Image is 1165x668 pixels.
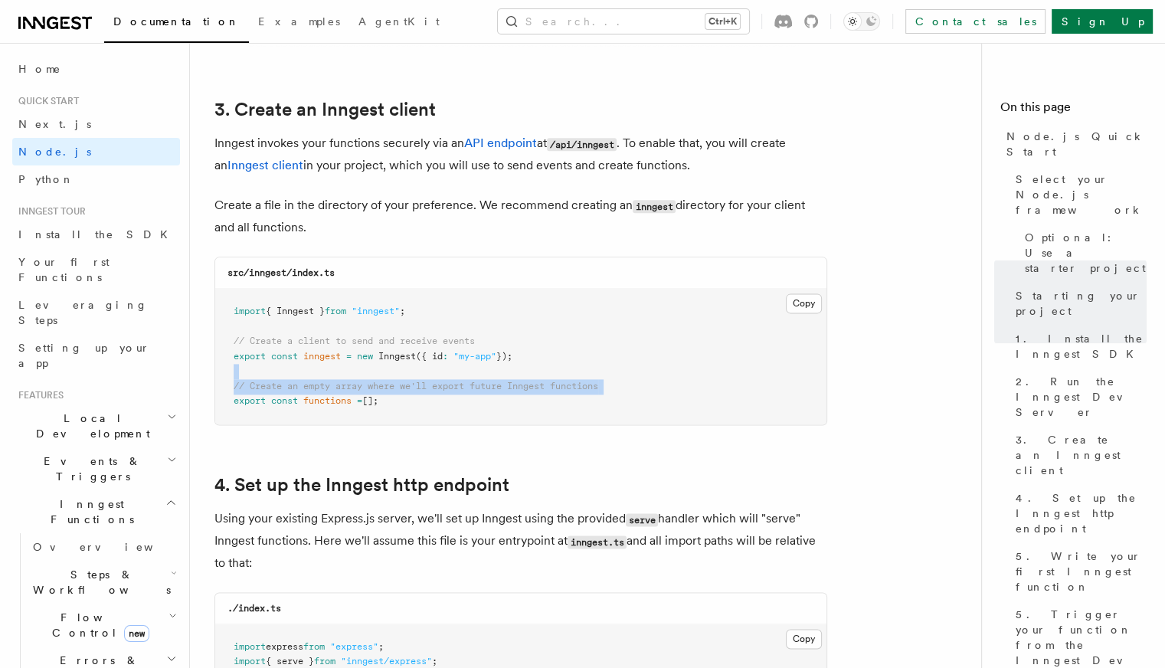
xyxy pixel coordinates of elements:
[12,221,180,248] a: Install the SDK
[352,306,400,316] span: "inngest"
[1010,542,1147,601] a: 5. Write your first Inngest function
[416,351,443,362] span: ({ id
[12,334,180,377] a: Setting up your app
[113,15,240,28] span: Documentation
[786,629,822,649] button: Copy
[27,604,180,647] button: Flow Controlnew
[1000,123,1147,165] a: Node.js Quick Start
[357,351,373,362] span: new
[1016,331,1147,362] span: 1. Install the Inngest SDK
[258,15,340,28] span: Examples
[1016,548,1147,594] span: 5. Write your first Inngest function
[1016,432,1147,478] span: 3. Create an Inngest client
[18,146,91,158] span: Node.js
[12,490,180,533] button: Inngest Functions
[227,158,303,172] a: Inngest client
[18,61,61,77] span: Home
[12,110,180,138] a: Next.js
[496,351,512,362] span: });
[325,306,346,316] span: from
[18,173,74,185] span: Python
[18,228,177,241] span: Install the SDK
[18,342,150,369] span: Setting up your app
[498,9,749,34] button: Search...Ctrl+K
[341,656,432,666] span: "inngest/express"
[453,351,496,362] span: "my-app"
[124,625,149,642] span: new
[18,256,110,283] span: Your first Functions
[33,541,191,553] span: Overview
[18,118,91,130] span: Next.js
[234,656,266,666] span: import
[357,395,362,406] span: =
[214,508,827,574] p: Using your existing Express.js server, we'll set up Inngest using the provided handler which will...
[234,641,266,652] span: import
[214,99,436,120] a: 3. Create an Inngest client
[12,165,180,193] a: Python
[314,656,335,666] span: from
[1019,224,1147,282] a: Optional: Use a starter project
[12,205,86,218] span: Inngest tour
[626,513,658,526] code: serve
[214,133,827,176] p: Inngest invokes your functions securely via an at . To enable that, you will create an in your pr...
[1010,165,1147,224] a: Select your Node.js framework
[547,138,617,151] code: /api/inngest
[1052,9,1153,34] a: Sign Up
[27,610,169,640] span: Flow Control
[234,336,475,346] span: // Create a client to send and receive events
[234,351,266,362] span: export
[12,55,180,83] a: Home
[12,95,79,107] span: Quick start
[12,389,64,401] span: Features
[1000,98,1147,123] h4: On this page
[568,535,627,548] code: inngest.ts
[12,454,167,484] span: Events & Triggers
[1010,282,1147,325] a: Starting your project
[18,299,148,326] span: Leveraging Steps
[705,14,740,29] kbd: Ctrl+K
[12,404,180,447] button: Local Development
[1010,368,1147,426] a: 2. Run the Inngest Dev Server
[27,567,171,598] span: Steps & Workflows
[12,411,167,441] span: Local Development
[234,395,266,406] span: export
[234,306,266,316] span: import
[214,474,509,496] a: 4. Set up the Inngest http endpoint
[432,656,437,666] span: ;
[349,5,449,41] a: AgentKit
[362,395,378,406] span: [];
[266,656,314,666] span: { serve }
[266,306,325,316] span: { Inngest }
[271,395,298,406] span: const
[330,641,378,652] span: "express"
[12,496,165,527] span: Inngest Functions
[358,15,440,28] span: AgentKit
[378,641,384,652] span: ;
[271,351,298,362] span: const
[27,533,180,561] a: Overview
[303,351,341,362] span: inngest
[1010,325,1147,368] a: 1. Install the Inngest SDK
[1025,230,1147,276] span: Optional: Use a starter project
[12,447,180,490] button: Events & Triggers
[1010,426,1147,484] a: 3. Create an Inngest client
[378,351,416,362] span: Inngest
[1010,484,1147,542] a: 4. Set up the Inngest http endpoint
[12,138,180,165] a: Node.js
[266,641,303,652] span: express
[1016,172,1147,218] span: Select your Node.js framework
[464,136,537,150] a: API endpoint
[905,9,1046,34] a: Contact sales
[400,306,405,316] span: ;
[843,12,880,31] button: Toggle dark mode
[1016,288,1147,319] span: Starting your project
[12,248,180,291] a: Your first Functions
[303,395,352,406] span: functions
[234,381,598,391] span: // Create an empty array where we'll export future Inngest functions
[443,351,448,362] span: :
[12,291,180,334] a: Leveraging Steps
[633,200,676,213] code: inngest
[346,351,352,362] span: =
[249,5,349,41] a: Examples
[303,641,325,652] span: from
